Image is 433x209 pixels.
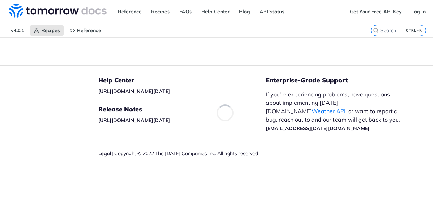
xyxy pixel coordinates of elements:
[98,88,170,94] a: [URL][DOMAIN_NAME][DATE]
[175,6,196,17] a: FAQs
[77,27,101,34] span: Reference
[197,6,234,17] a: Help Center
[373,28,379,33] svg: Search
[66,25,105,36] a: Reference
[147,6,174,17] a: Recipes
[256,6,288,17] a: API Status
[346,6,406,17] a: Get Your Free API Key
[98,117,170,123] a: [URL][DOMAIN_NAME][DATE]
[98,150,111,157] a: Legal
[266,76,417,85] h5: Enterprise-Grade Support
[98,76,266,85] h5: Help Center
[7,25,28,36] span: v4.0.1
[30,25,64,36] a: Recipes
[98,105,266,114] h5: Release Notes
[407,6,429,17] a: Log In
[312,108,345,115] a: Weather API
[404,27,424,34] kbd: CTRL-K
[266,125,370,131] a: [EMAIL_ADDRESS][DATE][DOMAIN_NAME]
[41,27,60,34] span: Recipes
[235,6,254,17] a: Blog
[98,150,266,157] div: | Copyright © 2022 The [DATE] Companies Inc. All rights reserved
[114,6,146,17] a: Reference
[9,4,107,18] img: Tomorrow.io Weather API Docs
[266,90,405,132] p: If you’re experiencing problems, have questions about implementing [DATE][DOMAIN_NAME] , or want ...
